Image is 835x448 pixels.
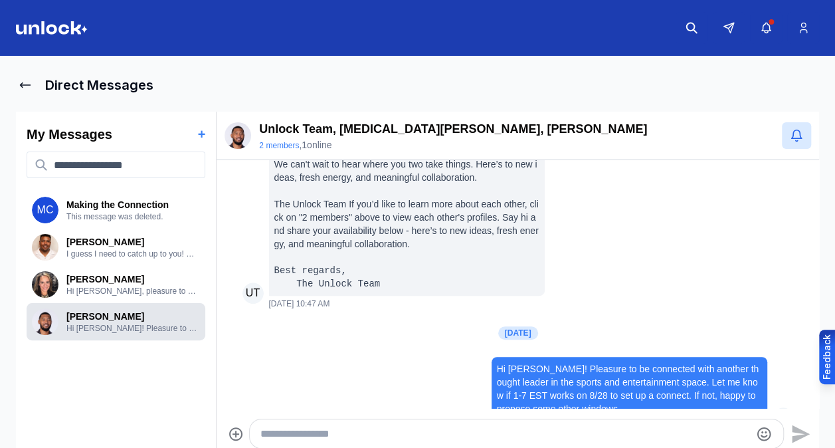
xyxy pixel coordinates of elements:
p: I guess I need to catch up to you! We will keep at it. [66,249,200,259]
button: 2 members [259,140,299,151]
div: , 1 online [259,138,647,152]
textarea: Type your message [260,426,750,442]
img: User avatar [32,234,58,261]
span: UT [242,282,264,304]
h1: Direct Messages [45,76,153,94]
span: MC [32,197,58,223]
h2: My Messages [27,125,112,144]
button: Emoji picker [756,426,772,442]
code: Best regards, The Unlock Team [274,265,381,289]
img: ml.jpg [225,122,251,149]
span: [DATE] 10:47 AM [269,298,330,309]
p: Hi [PERSON_NAME], pleasure to meet you virtually! Looks like we are both thought leaders in the b... [66,286,200,296]
img: Logo [16,21,88,35]
div: [DATE] [498,326,538,340]
span: YG [773,407,794,429]
p: [PERSON_NAME] [66,273,200,286]
img: User avatar [32,308,58,335]
p: This message was deleted. [66,211,200,222]
button: Provide feedback [819,330,835,384]
img: User avatar [32,271,58,298]
p: Hi [PERSON_NAME]! Pleasure to be connected with another thought leader in the sports and entertai... [66,323,200,334]
div: Feedback [820,334,834,380]
p: [PERSON_NAME] [66,310,200,323]
button: + [198,125,206,144]
p: We can't wait to hear where you two take things. Here’s to new ideas, fresh energy, and meaningfu... [274,158,539,184]
p: [PERSON_NAME] [66,235,200,249]
p: Hi [PERSON_NAME]! Pleasure to be connected with another thought leader in the sports and entertai... [497,362,762,415]
p: Making the Connection [66,198,200,211]
p: The Unlock Team If you’d like to learn more about each other, click on "2 members" above to view ... [274,197,539,251]
p: Unlock Team, [MEDICAL_DATA][PERSON_NAME], [PERSON_NAME] [259,120,647,138]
